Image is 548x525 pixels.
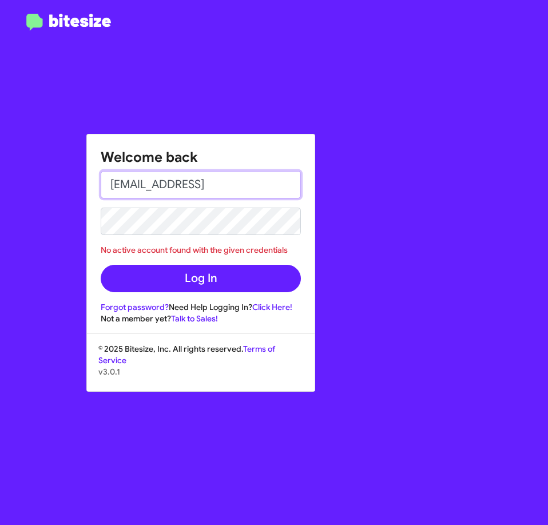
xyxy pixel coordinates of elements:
[98,344,275,365] a: Terms of Service
[101,313,301,324] div: Not a member yet?
[252,302,292,312] a: Click Here!
[101,265,301,292] button: Log In
[98,366,303,377] p: v3.0.1
[101,244,301,256] div: No active account found with the given credentials
[101,301,301,313] div: Need Help Logging In?
[101,302,169,312] a: Forgot password?
[171,313,218,324] a: Talk to Sales!
[101,171,301,198] input: Email address
[101,148,301,166] h1: Welcome back
[87,343,315,391] div: © 2025 Bitesize, Inc. All rights reserved.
